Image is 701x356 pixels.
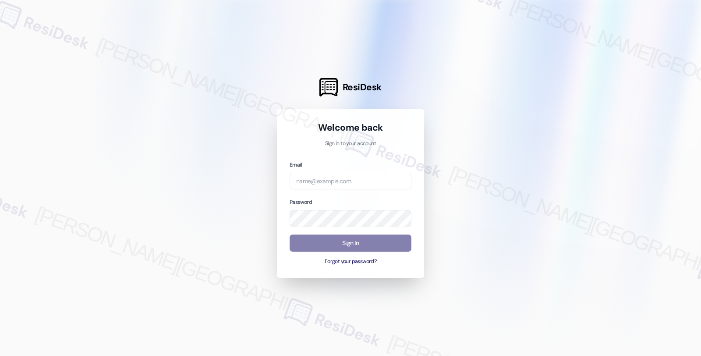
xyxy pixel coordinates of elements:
[290,161,302,168] label: Email
[343,81,382,93] span: ResiDesk
[290,199,312,206] label: Password
[319,78,338,96] img: ResiDesk Logo
[290,235,411,252] button: Sign In
[290,140,411,148] p: Sign in to your account
[290,121,411,134] h1: Welcome back
[290,258,411,266] button: Forgot your password?
[290,173,411,190] input: name@example.com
